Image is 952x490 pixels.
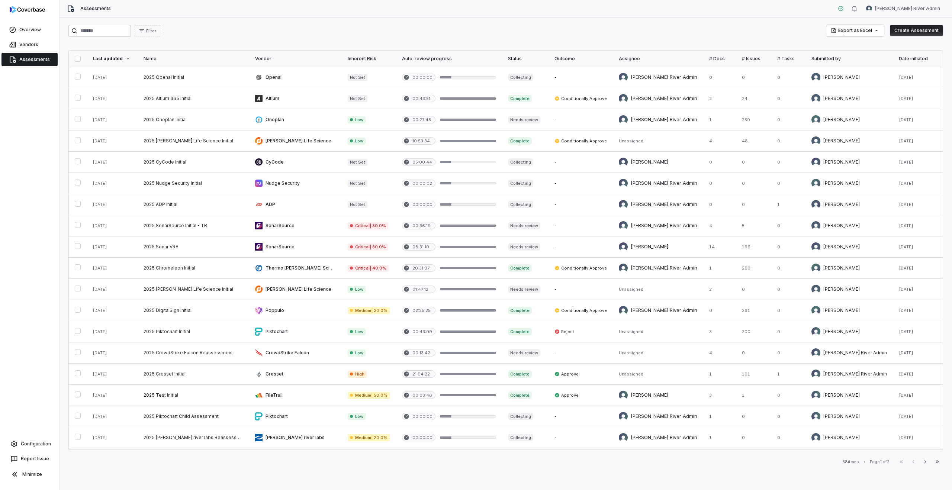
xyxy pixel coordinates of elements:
[875,6,940,12] span: [PERSON_NAME] River Admin
[549,173,613,194] td: -
[619,242,628,251] img: Corbin Hakimian avatar
[811,391,820,400] img: Sakib Mahmud Khan avatar
[811,179,820,188] img: Nate Warner avatar
[842,459,859,465] div: 38 items
[10,6,45,13] img: logo-D7KZi-bG.svg
[549,427,613,448] td: -
[619,73,628,82] img: Charles River Admin avatar
[348,56,390,62] div: Inherent Risk
[811,73,820,82] img: Thiago Ribeiro avatar
[402,56,496,62] div: Auto-review progress
[811,285,820,294] img: Thiago Ribeiro avatar
[3,437,56,451] a: Configuration
[863,459,865,464] div: •
[811,370,820,378] img: Charles River Admin avatar
[619,56,697,62] div: Assignee
[811,200,820,209] img: RJ Ambata avatar
[549,67,613,88] td: -
[549,448,613,470] td: -
[870,459,890,465] div: Page 1 of 2
[1,23,58,36] a: Overview
[890,25,943,36] button: Create Assessment
[619,412,628,421] img: Charles River Admin avatar
[811,433,820,442] img: Thiago Ribeiro avatar
[866,6,872,12] img: Charles River Admin avatar
[549,236,613,258] td: -
[255,56,336,62] div: Vendor
[549,152,613,173] td: -
[549,342,613,364] td: -
[134,25,161,36] button: Filter
[619,158,628,167] img: Corbin Hakimian avatar
[811,56,887,62] div: Submitted by
[619,115,628,124] img: Charles River Admin avatar
[709,56,730,62] div: # Docs
[811,264,820,273] img: Nate Warner avatar
[619,200,628,209] img: Charles River Admin avatar
[777,56,800,62] div: # Tasks
[508,56,543,62] div: Status
[144,56,243,62] div: Name
[146,28,156,34] span: Filter
[826,25,884,36] button: Export as Excel
[899,56,937,62] div: Date initiated
[811,242,820,251] img: Corbin Hakimian avatar
[862,3,945,14] button: Charles River Admin avatar[PERSON_NAME] River Admin
[619,306,628,315] img: Charles River Admin avatar
[811,327,820,336] img: Laura Rosen avatar
[811,412,820,421] img: Laura Rosen avatar
[619,221,628,230] img: Charles River Admin avatar
[1,53,58,66] a: Assessments
[619,264,628,273] img: Charles River Admin avatar
[742,56,765,62] div: # Issues
[811,221,820,230] img: Thiago Ribeiro avatar
[811,94,820,103] img: Thiago Ribeiro avatar
[811,115,820,124] img: Nate Warner avatar
[1,38,58,51] a: Vendors
[549,406,613,427] td: -
[811,158,820,167] img: Corbin Hakimian avatar
[619,179,628,188] img: Charles River Admin avatar
[93,56,131,62] div: Last updated
[554,56,607,62] div: Outcome
[80,6,111,12] span: Assessments
[619,391,628,400] img: Sakib Mahmud Khan avatar
[549,194,613,215] td: -
[549,279,613,300] td: -
[549,109,613,130] td: -
[549,215,613,236] td: -
[619,94,628,103] img: Charles River Admin avatar
[3,452,56,465] button: Report Issue
[3,467,56,482] button: Minimize
[619,433,628,442] img: Charles River Admin avatar
[811,306,820,315] img: Nate Warner avatar
[811,136,820,145] img: Thiago Ribeiro avatar
[811,348,820,357] img: Charles River Admin avatar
